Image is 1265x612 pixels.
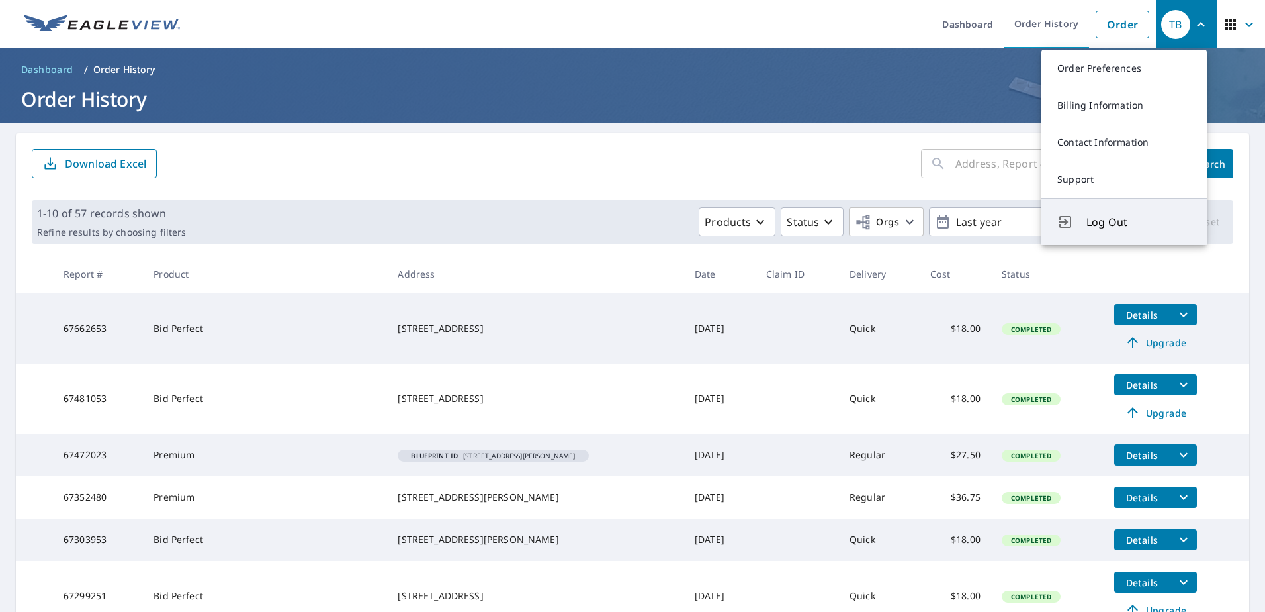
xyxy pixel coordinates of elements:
a: Upgrade [1114,332,1197,353]
span: Log Out [1086,214,1191,230]
button: detailsBtn-67662653 [1114,304,1170,325]
em: Blueprint ID [411,452,458,459]
td: [DATE] [684,519,756,561]
th: Cost [920,254,991,293]
span: Details [1122,534,1162,546]
th: Claim ID [756,254,839,293]
p: 1-10 of 57 records shown [37,205,186,221]
p: Refine results by choosing filters [37,227,186,238]
th: Date [684,254,756,293]
td: [DATE] [684,364,756,434]
p: Products [705,214,751,230]
td: 67303953 [53,519,143,561]
span: Dashboard [21,63,73,76]
button: filesDropdownBtn-67662653 [1170,304,1197,325]
td: Regular [839,434,920,476]
a: Billing Information [1041,87,1207,124]
p: Order History [93,63,155,76]
button: filesDropdownBtn-67303953 [1170,529,1197,550]
td: $36.75 [920,476,991,519]
span: Orgs [855,214,899,230]
td: $18.00 [920,364,991,434]
nav: breadcrumb [16,59,1249,80]
button: filesDropdownBtn-67472023 [1170,444,1197,466]
span: Completed [1003,493,1059,503]
span: Completed [1003,592,1059,601]
div: [STREET_ADDRESS][PERSON_NAME] [398,533,674,546]
th: Status [991,254,1104,293]
button: Orgs [849,207,924,236]
p: Download Excel [65,156,146,171]
td: $18.00 [920,293,991,364]
button: filesDropdownBtn-67299251 [1170,572,1197,593]
span: Details [1122,449,1162,462]
td: [DATE] [684,293,756,364]
button: Products [699,207,775,236]
h1: Order History [16,85,1249,113]
td: 67472023 [53,434,143,476]
button: detailsBtn-67299251 [1114,572,1170,593]
img: EV Logo [24,15,180,34]
button: Last year [929,207,1127,236]
td: 67481053 [53,364,143,434]
td: Premium [143,434,387,476]
td: [DATE] [684,434,756,476]
th: Address [387,254,684,293]
a: Upgrade [1114,402,1197,423]
td: 67662653 [53,293,143,364]
span: [STREET_ADDRESS][PERSON_NAME] [403,452,583,459]
td: 67352480 [53,476,143,519]
th: Delivery [839,254,920,293]
span: Details [1122,379,1162,391]
a: Contact Information [1041,124,1207,161]
p: Status [787,214,819,230]
button: filesDropdownBtn-67352480 [1170,487,1197,508]
td: Quick [839,364,920,434]
span: Details [1122,576,1162,589]
button: Status [781,207,844,236]
a: Dashboard [16,59,79,80]
span: Details [1122,491,1162,504]
button: Search [1186,149,1233,178]
td: Bid Perfect [143,293,387,364]
div: [STREET_ADDRESS] [398,392,674,405]
li: / [84,62,88,77]
p: Last year [951,211,1106,234]
div: TB [1161,10,1190,39]
div: [STREET_ADDRESS] [398,589,674,603]
td: Bid Perfect [143,519,387,561]
td: Premium [143,476,387,519]
button: detailsBtn-67303953 [1114,529,1170,550]
span: Completed [1003,536,1059,545]
a: Order Preferences [1041,50,1207,87]
button: detailsBtn-67481053 [1114,374,1170,395]
td: Bid Perfect [143,364,387,434]
span: Upgrade [1122,334,1189,350]
a: Support [1041,161,1207,198]
th: Report # [53,254,143,293]
td: Quick [839,519,920,561]
span: Search [1196,158,1223,170]
td: Quick [839,293,920,364]
td: Regular [839,476,920,519]
div: [STREET_ADDRESS] [398,322,674,335]
input: Address, Report #, Claim ID, etc. [955,145,1175,182]
button: Log Out [1041,198,1207,245]
button: Download Excel [32,149,157,178]
td: $27.50 [920,434,991,476]
span: Upgrade [1122,405,1189,421]
button: detailsBtn-67352480 [1114,487,1170,508]
a: Order [1096,11,1149,38]
button: detailsBtn-67472023 [1114,444,1170,466]
td: $18.00 [920,519,991,561]
div: [STREET_ADDRESS][PERSON_NAME] [398,491,674,504]
button: filesDropdownBtn-67481053 [1170,374,1197,395]
span: Completed [1003,325,1059,334]
span: Completed [1003,451,1059,460]
span: Details [1122,309,1162,321]
th: Product [143,254,387,293]
span: Completed [1003,395,1059,404]
td: [DATE] [684,476,756,519]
